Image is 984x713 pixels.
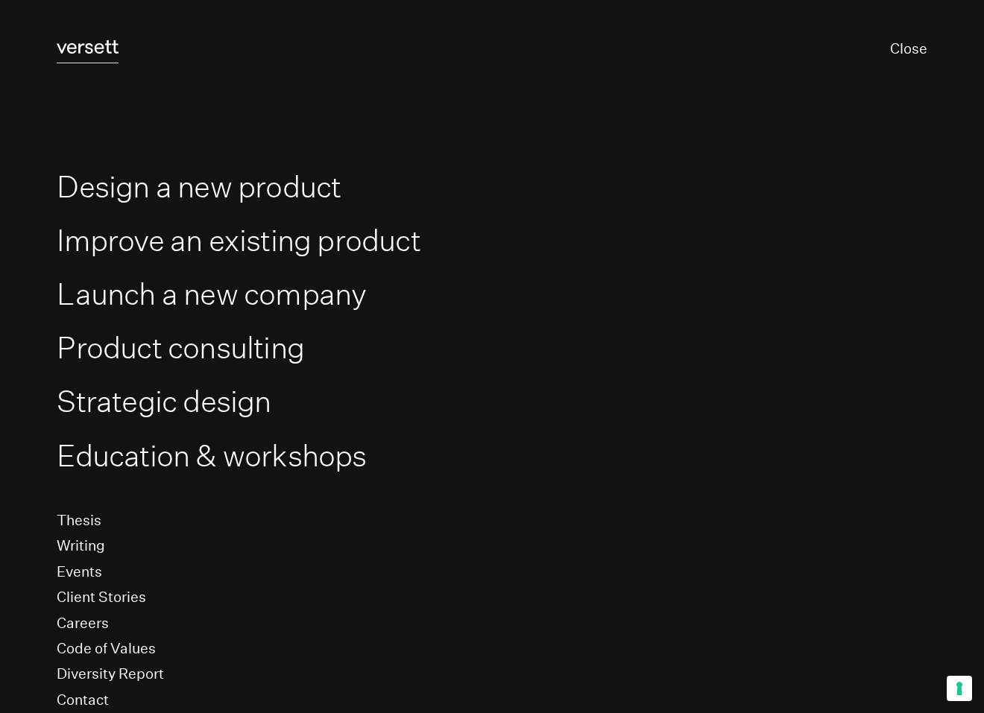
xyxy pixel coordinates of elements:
a: Client Stories [57,588,146,606]
button: Your consent preferences for tracking technologies [947,676,972,701]
button: Close [890,36,927,63]
a: Events [57,563,102,581]
a: Writing [57,536,105,555]
a: Education & workshops [57,437,366,475]
a: Code of Values [57,639,156,658]
a: Contact [57,691,109,709]
a: Improve an existing product [57,222,420,259]
a: Careers [57,614,109,633]
a: Thesis [57,511,101,530]
a: Diversity Report [57,665,164,683]
a: Design a new product [57,168,341,206]
a: Product consulting [57,329,304,367]
a: Strategic design [57,383,271,420]
a: Launch a new company [57,276,366,313]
